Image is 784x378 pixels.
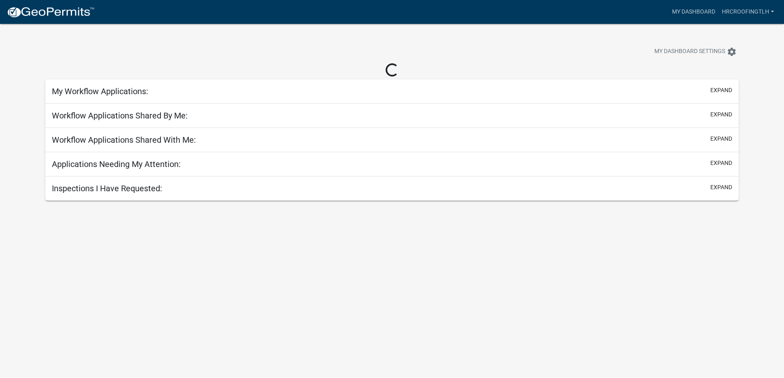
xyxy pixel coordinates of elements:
[710,183,732,192] button: expand
[710,159,732,167] button: expand
[719,4,777,20] a: HRCroofingTLH
[52,86,148,96] h5: My Workflow Applications:
[52,183,162,193] h5: Inspections I Have Requested:
[52,111,188,121] h5: Workflow Applications Shared By Me:
[654,47,725,57] span: My Dashboard Settings
[710,86,732,95] button: expand
[52,135,196,145] h5: Workflow Applications Shared With Me:
[710,135,732,143] button: expand
[669,4,719,20] a: My Dashboard
[52,159,181,169] h5: Applications Needing My Attention:
[648,44,743,60] button: My Dashboard Settingssettings
[727,47,737,57] i: settings
[710,110,732,119] button: expand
